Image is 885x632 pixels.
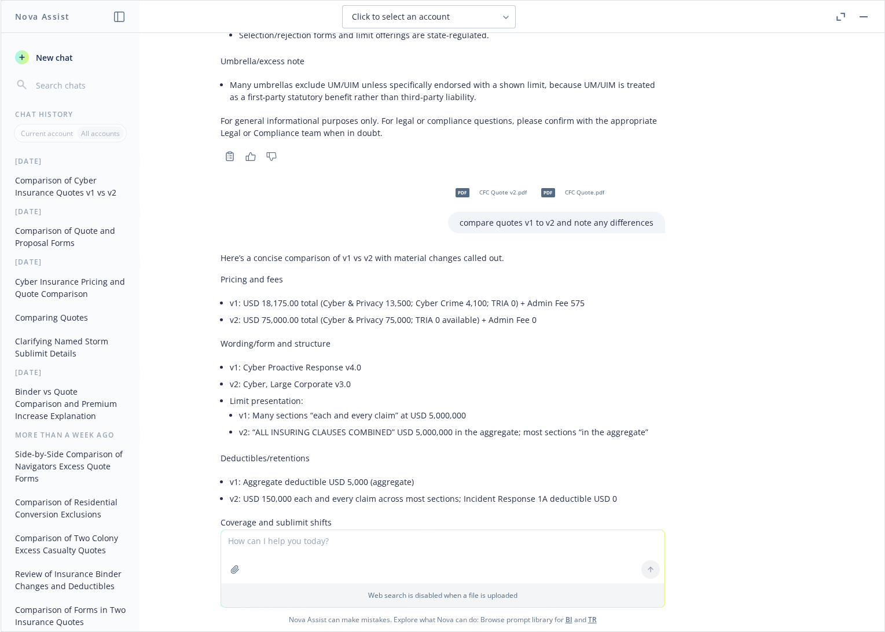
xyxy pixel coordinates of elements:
[221,273,665,285] p: Pricing and fees
[534,178,607,207] div: pdfCFC Quote.pdf
[230,295,665,311] li: v1: USD 18,175.00 total (Cyber & Privacy 13,500; Cyber Crime 4,100; TRIA 0) + Admin Fee 575
[10,444,130,488] button: Side-by-Side Comparison of Navigators Excess Quote Forms
[565,189,604,196] span: CFC Quote.pdf
[588,615,597,624] a: TR
[448,178,529,207] div: pdfCFC Quote v2.pdf
[230,490,665,507] li: v2: USD 150,000 each and every claim across most sections; Incident Response 1A deductible USD 0
[239,27,665,43] li: Selection/rejection forms and limit offerings are state-regulated.
[221,55,665,67] p: Umbrella/excess note
[1,207,139,216] div: [DATE]
[479,189,527,196] span: CFC Quote v2.pdf
[10,272,130,303] button: Cyber Insurance Pricing and Quote Comparison
[10,308,130,327] button: Comparing Quotes
[21,128,73,138] p: Current account
[342,5,516,28] button: Click to select an account
[221,252,665,264] p: Here’s a concise comparison of v1 vs v2 with material changes called out.
[565,615,572,624] a: BI
[81,128,120,138] p: All accounts
[1,257,139,267] div: [DATE]
[10,493,130,524] button: Comparison of Residential Conversion Exclusions
[262,148,281,164] button: Thumbs down
[541,188,555,197] span: pdf
[239,424,665,440] li: v2: “ALL INSURING CLAUSES COMBINED” USD 5,000,000 in the aggregate; most sections “in the aggregate”
[10,528,130,560] button: Comparison of Two Colony Excess Casualty Quotes
[221,452,665,464] p: Deductibles/retentions
[352,11,450,23] span: Click to select an account
[225,151,235,161] svg: Copy to clipboard
[10,382,130,425] button: Binder vs Quote Comparison and Premium Increase Explanation
[230,473,665,490] li: v1: Aggregate deductible USD 5,000 (aggregate)
[1,430,139,440] div: More than a week ago
[230,376,665,392] li: v2: Cyber, Large Corporate v3.0
[10,332,130,363] button: Clarifying Named Storm Sublimit Details
[230,311,665,328] li: v2: USD 75,000.00 total (Cyber & Privacy 75,000; TRIA 0 available) + Admin Fee 0
[10,564,130,596] button: Review of Insurance Binder Changes and Deductibles
[230,359,665,376] li: v1: Cyber Proactive Response v4.0
[1,368,139,377] div: [DATE]
[230,76,665,105] li: Many umbrellas exclude UM/UIM unless specifically endorsed with a shown limit, because UM/UIM is ...
[239,407,665,424] li: v1: Many sections “each and every claim” at USD 5,000,000
[456,188,469,197] span: pdf
[228,590,658,600] p: Web search is disabled when a file is uploaded
[221,115,665,139] p: For general informational purposes only. For legal or compliance questions, please confirm with t...
[221,516,665,528] p: Coverage and sublimit shifts
[10,221,130,252] button: Comparison of Quote and Proposal Forms
[10,171,130,202] button: Comparison of Cyber Insurance Quotes v1 vs v2
[5,608,880,631] span: Nova Assist can make mistakes. Explore what Nova can do: Browse prompt library for and
[230,392,665,443] li: Limit presentation:
[10,600,130,631] button: Comparison of Forms in Two Insurance Quotes
[34,52,73,64] span: New chat
[460,216,653,229] p: compare quotes v1 to v2 and note any differences
[1,156,139,166] div: [DATE]
[10,47,130,68] button: New chat
[1,109,139,119] div: Chat History
[15,10,69,23] h1: Nova Assist
[34,77,126,93] input: Search chats
[221,337,665,350] p: Wording/form and structure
